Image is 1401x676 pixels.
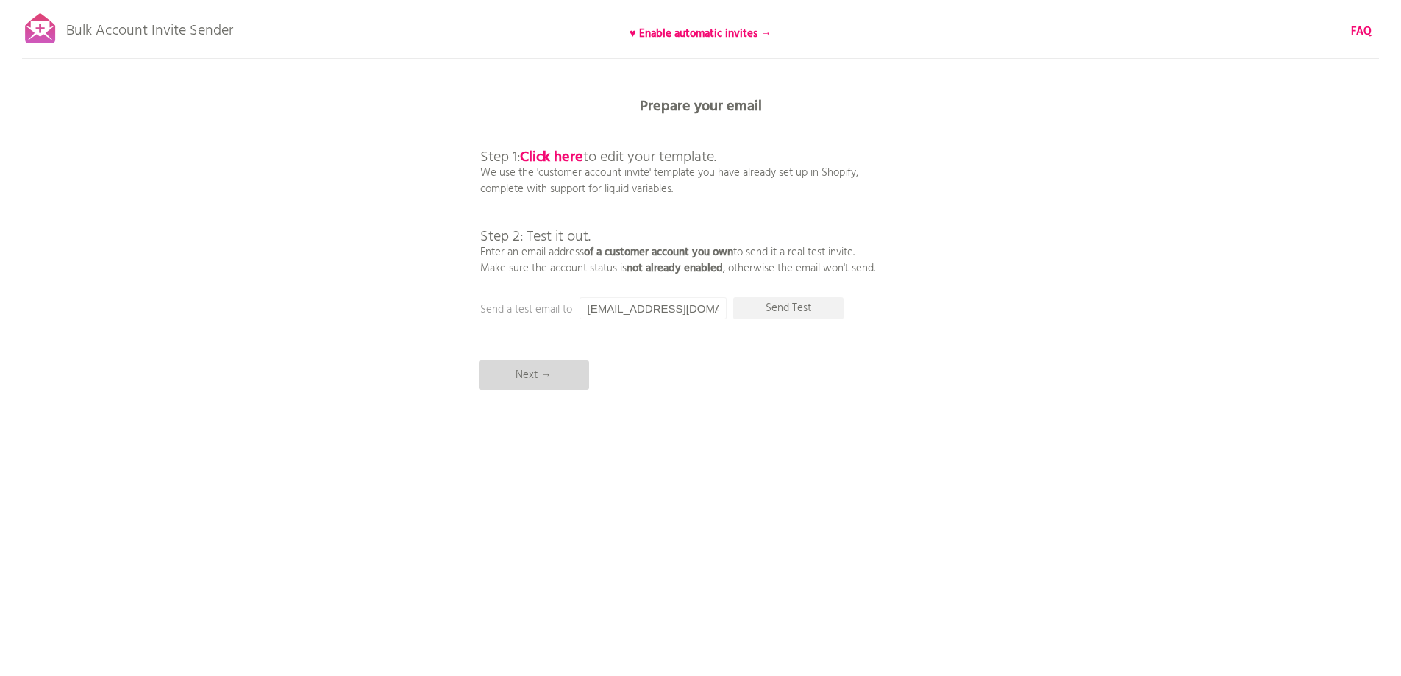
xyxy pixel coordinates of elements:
[627,260,723,277] b: not already enabled
[733,297,844,319] p: Send Test
[66,9,233,46] p: Bulk Account Invite Sender
[630,25,771,43] b: ♥ Enable automatic invites →
[1351,23,1372,40] b: FAQ
[479,360,589,390] p: Next →
[480,225,591,249] span: Step 2: Test it out.
[584,243,733,261] b: of a customer account you own
[480,118,875,277] p: We use the 'customer account invite' template you have already set up in Shopify, complete with s...
[1351,24,1372,40] a: FAQ
[480,146,716,169] span: Step 1: to edit your template.
[520,146,583,169] a: Click here
[480,302,774,318] p: Send a test email to
[640,95,762,118] b: Prepare your email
